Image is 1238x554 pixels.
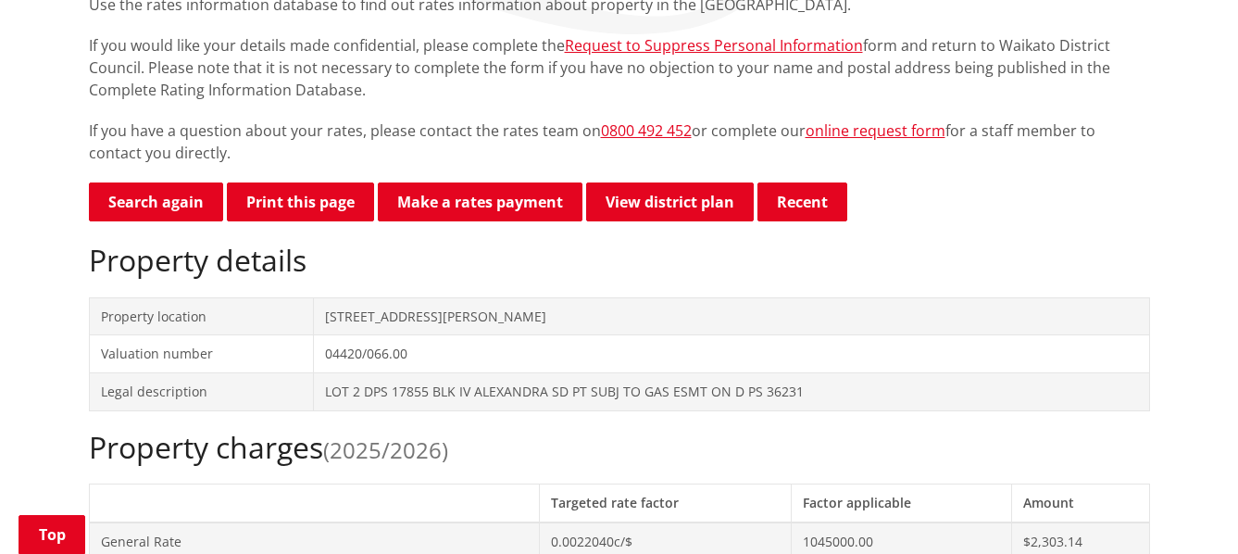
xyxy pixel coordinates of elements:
[314,372,1149,410] td: LOT 2 DPS 17855 BLK IV ALEXANDRA SD PT SUBJ TO GAS ESMT ON D PS 36231
[314,335,1149,373] td: 04420/066.00
[89,372,314,410] td: Legal description
[586,183,754,221] a: View district plan
[89,120,1150,164] p: If you have a question about your rates, please contact the rates team on or complete our for a s...
[89,243,1150,278] h2: Property details
[601,120,692,141] a: 0800 492 452
[89,297,314,335] td: Property location
[89,430,1150,465] h2: Property charges
[378,183,582,221] a: Make a rates payment
[89,335,314,373] td: Valuation number
[792,484,1011,522] th: Factor applicable
[323,434,448,465] span: (2025/2026)
[565,35,863,56] a: Request to Suppress Personal Information
[539,484,791,522] th: Targeted rate factor
[89,183,223,221] a: Search again
[757,183,847,221] button: Recent
[1011,484,1149,522] th: Amount
[314,297,1149,335] td: [STREET_ADDRESS][PERSON_NAME]
[19,515,85,554] a: Top
[806,120,945,141] a: online request form
[89,34,1150,101] p: If you would like your details made confidential, please complete the form and return to Waikato ...
[1153,476,1219,543] iframe: Messenger Launcher
[227,183,374,221] button: Print this page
